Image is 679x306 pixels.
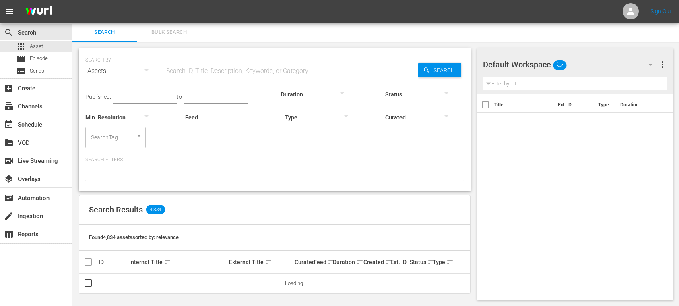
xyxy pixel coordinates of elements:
div: Feed [314,257,330,267]
span: sort [164,258,171,266]
button: Open [135,132,143,140]
div: Type [433,257,446,267]
span: menu [5,6,14,16]
span: Loading... [285,280,307,286]
span: Search [430,63,461,77]
span: Found 4,834 assets sorted by: relevance [89,234,179,240]
th: Duration [615,94,664,116]
span: Schedule [4,120,14,129]
th: Title [494,94,553,116]
span: Live Streaming [4,156,14,166]
th: Type [593,94,615,116]
span: Automation [4,193,14,203]
div: Status [410,257,430,267]
span: VOD [4,138,14,148]
span: sort [446,258,454,266]
span: Create [4,83,14,93]
span: Bulk Search [142,28,196,37]
span: Search Results [89,205,143,214]
div: Ext. ID [390,259,407,265]
span: sort [328,258,335,266]
div: Curated [295,259,312,265]
span: sort [265,258,272,266]
span: Published: [85,94,111,100]
span: Asset [16,42,26,51]
span: Episode [30,54,48,62]
img: ans4CAIJ8jUAAAAAAAAAAAAAAAAAAAAAAAAgQb4GAAAAAAAAAAAAAAAAAAAAAAAAJMjXAAAAAAAAAAAAAAAAAAAAAAAAgAT5G... [19,2,58,21]
span: Reports [4,229,14,239]
div: Default Workspace [483,53,660,76]
span: Channels [4,102,14,111]
span: Ingestion [4,211,14,221]
p: Search Filters: [85,156,464,163]
span: Search [77,28,132,37]
div: Created [363,257,388,267]
span: Series [30,67,44,75]
span: sort [385,258,392,266]
div: Duration [333,257,361,267]
th: Ext. ID [553,94,593,116]
div: Internal Title [129,257,227,267]
a: Sign Out [650,8,671,15]
div: ID [99,259,127,265]
span: Overlays [4,174,14,184]
div: Assets [85,60,156,82]
span: to [177,94,182,100]
span: Episode [16,54,26,64]
span: Asset [30,42,43,50]
span: sort [356,258,363,266]
button: Search [418,63,461,77]
span: 4,834 [146,205,165,214]
span: Series [16,66,26,76]
div: External Title [229,257,292,267]
span: sort [427,258,435,266]
span: Search [4,28,14,37]
button: more_vert [658,55,667,74]
span: more_vert [658,60,667,69]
